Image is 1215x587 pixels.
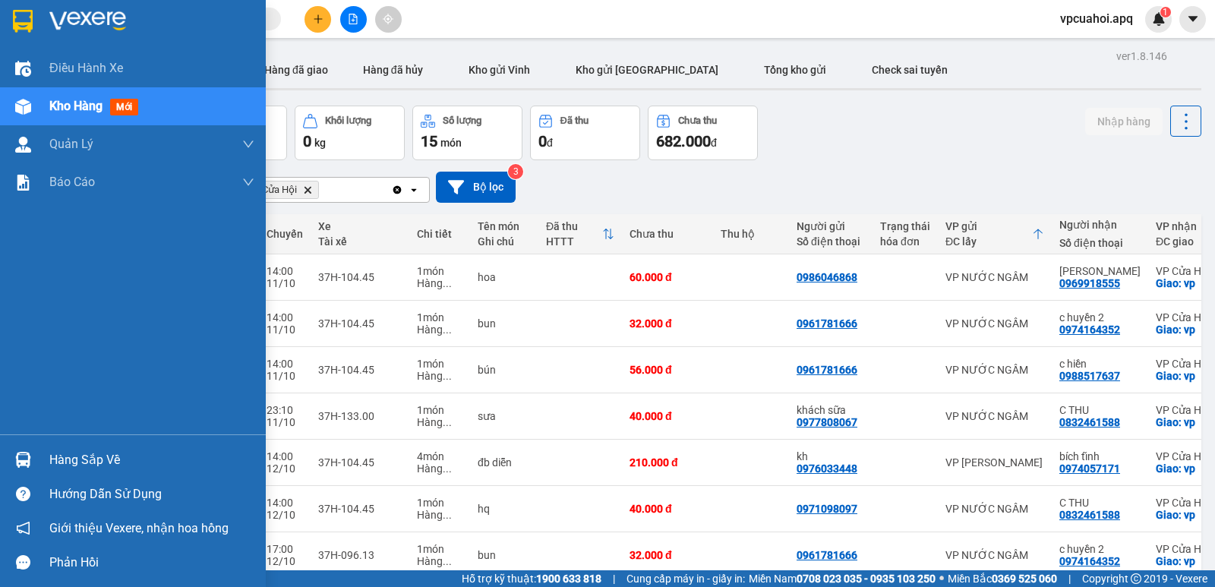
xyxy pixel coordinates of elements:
[15,137,31,153] img: warehouse-icon
[391,184,403,196] svg: Clear all
[721,228,781,240] div: Thu hộ
[462,570,601,587] span: Hỗ trợ kỹ thuật:
[945,503,1044,515] div: VP NƯỚC NGẦM
[267,358,303,370] div: 14:00
[15,61,31,77] img: warehouse-icon
[417,277,462,289] div: Hàng thông thường
[536,573,601,585] strong: 1900 633 818
[1059,404,1141,416] div: C THU
[383,14,393,24] span: aim
[16,487,30,501] span: question-circle
[318,503,402,515] div: 37H-104.45
[711,137,717,149] span: đ
[626,570,745,587] span: Cung cấp máy in - giấy in:
[303,185,312,194] svg: Delete
[15,452,31,468] img: warehouse-icon
[1059,370,1120,382] div: 0988517637
[538,132,547,150] span: 0
[478,456,531,469] div: đb diễn
[267,450,303,462] div: 14:00
[295,106,405,160] button: Khối lượng0kg
[630,271,705,283] div: 60.000 đ
[945,410,1044,422] div: VP NƯỚC NGẦM
[408,184,420,196] svg: open
[797,404,865,416] div: khách sữa
[49,449,254,472] div: Hàng sắp về
[49,551,254,574] div: Phản hồi
[880,220,930,232] div: Trạng thái
[318,235,402,248] div: Tài xế
[1160,7,1171,17] sup: 1
[872,64,948,76] span: Check sai tuyến
[797,503,857,515] div: 0971098097
[1152,12,1166,26] img: icon-new-feature
[363,64,423,76] span: Hàng đã hủy
[1116,48,1167,65] div: ver 1.8.146
[1059,358,1141,370] div: c hiền
[443,509,452,521] span: ...
[248,184,297,196] span: VP Cửa Hội
[546,220,602,232] div: Đã thu
[443,416,452,428] span: ...
[417,497,462,509] div: 1 món
[508,164,523,179] sup: 3
[797,462,857,475] div: 0976033448
[797,220,865,232] div: Người gửi
[15,175,31,191] img: solution-icon
[478,271,531,283] div: hoa
[945,271,1044,283] div: VP NƯỚC NGẦM
[443,462,452,475] span: ...
[1068,570,1071,587] span: |
[797,235,865,248] div: Số điện thoại
[530,106,640,160] button: Đã thu0đ
[1179,6,1206,33] button: caret-down
[417,404,462,416] div: 1 món
[1186,12,1200,26] span: caret-down
[469,64,530,76] span: Kho gửi Vinh
[322,182,323,197] input: Selected VP Cửa Hội.
[1059,555,1120,567] div: 0974164352
[630,228,705,240] div: Chưa thu
[417,543,462,555] div: 1 món
[797,271,857,283] div: 0986046868
[49,58,123,77] span: Điều hành xe
[313,14,323,24] span: plus
[16,521,30,535] span: notification
[630,317,705,330] div: 32.000 đ
[325,115,371,126] div: Khối lượng
[417,228,462,240] div: Chi tiết
[938,214,1052,254] th: Toggle SortBy
[945,549,1044,561] div: VP NƯỚC NGẦM
[1059,237,1141,249] div: Số điện thoại
[1059,311,1141,323] div: c huyền 2
[1085,108,1163,135] button: Nhập hàng
[417,450,462,462] div: 4 món
[630,549,705,561] div: 32.000 đ
[560,115,589,126] div: Đã thu
[797,549,857,561] div: 0961781666
[1059,265,1141,277] div: c hoài
[880,235,930,248] div: hóa đơn
[417,265,462,277] div: 1 món
[267,555,303,567] div: 12/10
[797,317,857,330] div: 0961781666
[948,570,1057,587] span: Miền Bắc
[630,503,705,515] div: 40.000 đ
[764,64,826,76] span: Tổng kho gửi
[318,271,402,283] div: 37H-104.45
[267,311,303,323] div: 14:00
[305,6,331,33] button: plus
[267,416,303,428] div: 11/10
[1059,450,1141,462] div: bích tĩnh
[267,462,303,475] div: 12/10
[1131,573,1141,584] span: copyright
[630,456,705,469] div: 210.000 đ
[945,456,1044,469] div: VP [PERSON_NAME]
[656,132,711,150] span: 682.000
[546,235,602,248] div: HTTT
[648,106,758,160] button: Chưa thu682.000đ
[417,509,462,521] div: Hàng thông thường
[1059,219,1141,231] div: Người nhận
[318,364,402,376] div: 37H-104.45
[1059,543,1141,555] div: c huyền 2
